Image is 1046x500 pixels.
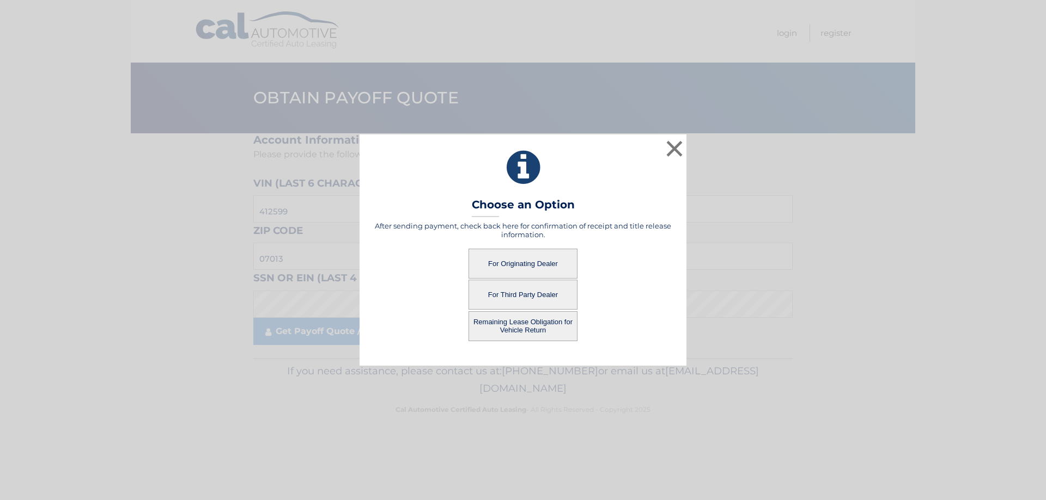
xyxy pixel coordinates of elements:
button: Remaining Lease Obligation for Vehicle Return [469,311,577,341]
h5: After sending payment, check back here for confirmation of receipt and title release information. [373,221,673,239]
button: For Originating Dealer [469,249,577,279]
button: × [664,138,685,159]
button: For Third Party Dealer [469,280,577,310]
h3: Choose an Option [472,198,575,217]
